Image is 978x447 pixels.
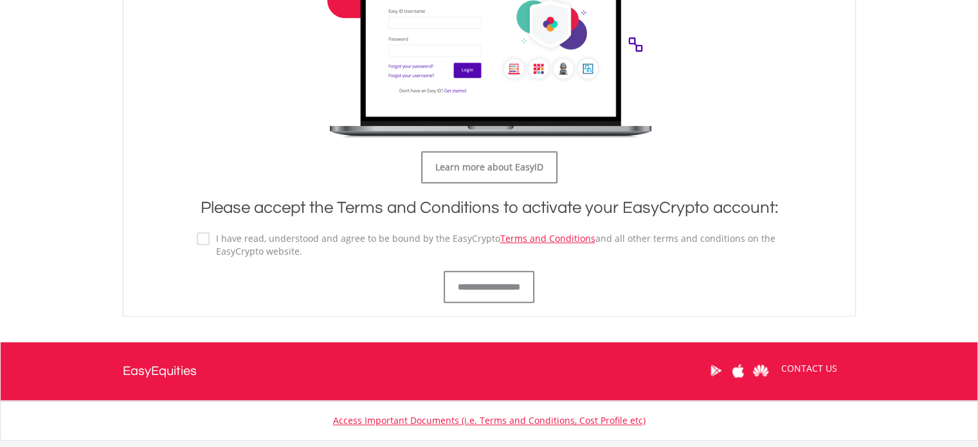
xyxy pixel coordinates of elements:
a: Huawei [750,351,772,390]
a: Terms and Conditions [500,232,595,244]
label: I have read, understood and agree to be bound by the EasyCrypto and all other terms and condition... [210,232,782,258]
a: Learn more about EasyID [421,151,557,183]
a: Access Important Documents (i.e. Terms and Conditions, Cost Profile etc) [333,414,646,426]
a: Apple [727,351,750,390]
a: Google Play [705,351,727,390]
a: CONTACT US [772,351,846,387]
a: EasyEquities [123,342,197,400]
h1: Please accept the Terms and Conditions to activate your EasyCrypto account: [197,196,782,219]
